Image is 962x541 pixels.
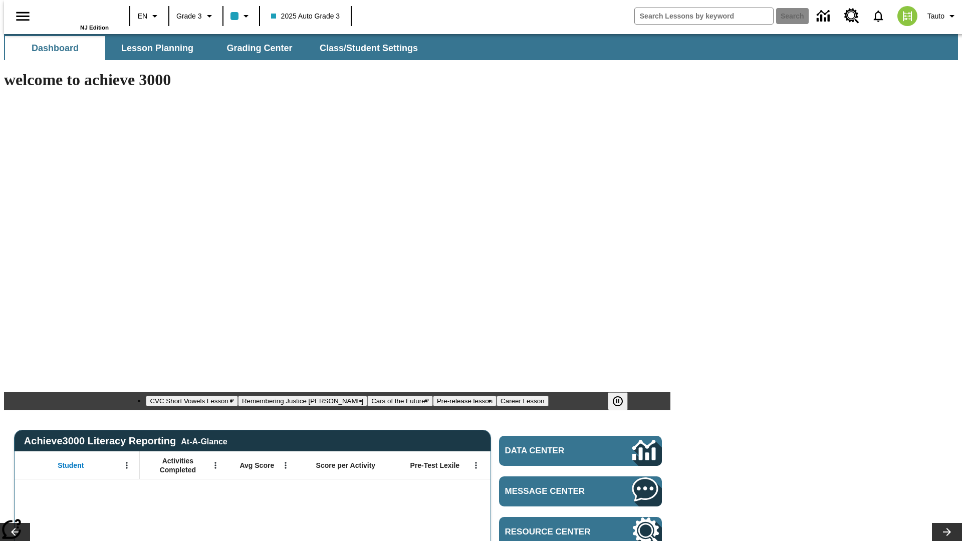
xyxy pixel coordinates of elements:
[226,43,292,54] span: Grading Center
[433,396,497,406] button: Slide 4 Pre-release lesson
[44,4,109,31] div: Home
[181,435,227,446] div: At-A-Glance
[505,446,599,456] span: Data Center
[226,7,256,25] button: Class color is light blue. Change class color
[312,36,426,60] button: Class/Student Settings
[316,461,376,470] span: Score per Activity
[138,11,147,22] span: EN
[146,396,237,406] button: Slide 1 CVC Short Vowels Lesson 2
[865,3,891,29] a: Notifications
[8,2,38,31] button: Open side menu
[499,436,662,466] a: Data Center
[44,5,109,25] a: Home
[891,3,923,29] button: Select a new avatar
[505,527,602,537] span: Resource Center
[172,7,219,25] button: Grade: Grade 3, Select a grade
[923,7,962,25] button: Profile/Settings
[133,7,165,25] button: Language: EN, Select a language
[5,36,105,60] button: Dashboard
[608,392,638,410] div: Pause
[107,36,207,60] button: Lesson Planning
[24,435,227,447] span: Achieve3000 Literacy Reporting
[121,43,193,54] span: Lesson Planning
[4,34,958,60] div: SubNavbar
[897,6,917,26] img: avatar image
[119,458,134,473] button: Open Menu
[145,456,211,474] span: Activities Completed
[176,11,202,22] span: Grade 3
[80,25,109,31] span: NJ Edition
[278,458,293,473] button: Open Menu
[927,11,944,22] span: Tauto
[239,461,274,470] span: Avg Score
[811,3,838,30] a: Data Center
[635,8,773,24] input: search field
[367,396,433,406] button: Slide 3 Cars of the Future?
[838,3,865,30] a: Resource Center, Will open in new tab
[932,523,962,541] button: Lesson carousel, Next
[497,396,548,406] button: Slide 5 Career Lesson
[4,36,427,60] div: SubNavbar
[410,461,460,470] span: Pre-Test Lexile
[320,43,418,54] span: Class/Student Settings
[468,458,484,473] button: Open Menu
[271,11,340,22] span: 2025 Auto Grade 3
[209,36,310,60] button: Grading Center
[238,396,367,406] button: Slide 2 Remembering Justice O'Connor
[58,461,84,470] span: Student
[505,486,602,496] span: Message Center
[32,43,79,54] span: Dashboard
[4,71,670,89] h1: welcome to achieve 3000
[499,476,662,506] a: Message Center
[608,392,628,410] button: Pause
[208,458,223,473] button: Open Menu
